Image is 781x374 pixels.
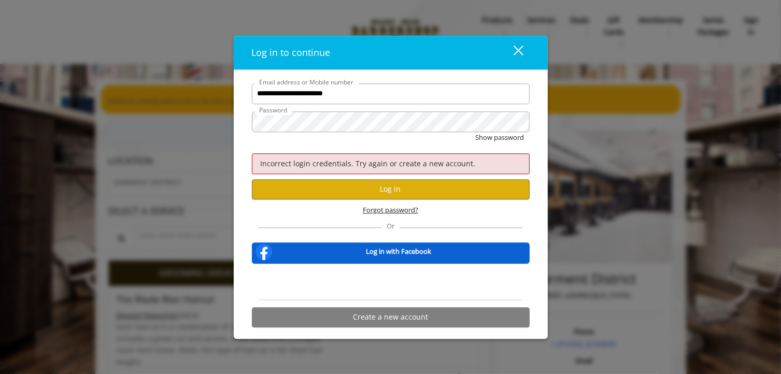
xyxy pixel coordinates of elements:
[366,247,432,257] b: Log in with Facebook
[252,83,530,104] input: Email address or Mobile number
[363,205,418,215] span: Forgot password?
[381,221,400,231] span: Or
[338,270,443,293] iframe: Sign in with Google Button
[254,77,359,87] label: Email address or Mobile number
[476,132,524,143] button: Show password
[252,179,530,199] button: Log in
[254,105,293,115] label: Password
[494,42,530,63] button: close dialog
[252,111,530,132] input: Password
[261,159,476,168] span: Incorrect login credentials. Try again or create a new account.
[502,45,522,61] div: close dialog
[252,46,331,59] span: Log in to continue
[253,241,274,262] img: facebook-logo
[252,307,530,327] button: Create a new account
